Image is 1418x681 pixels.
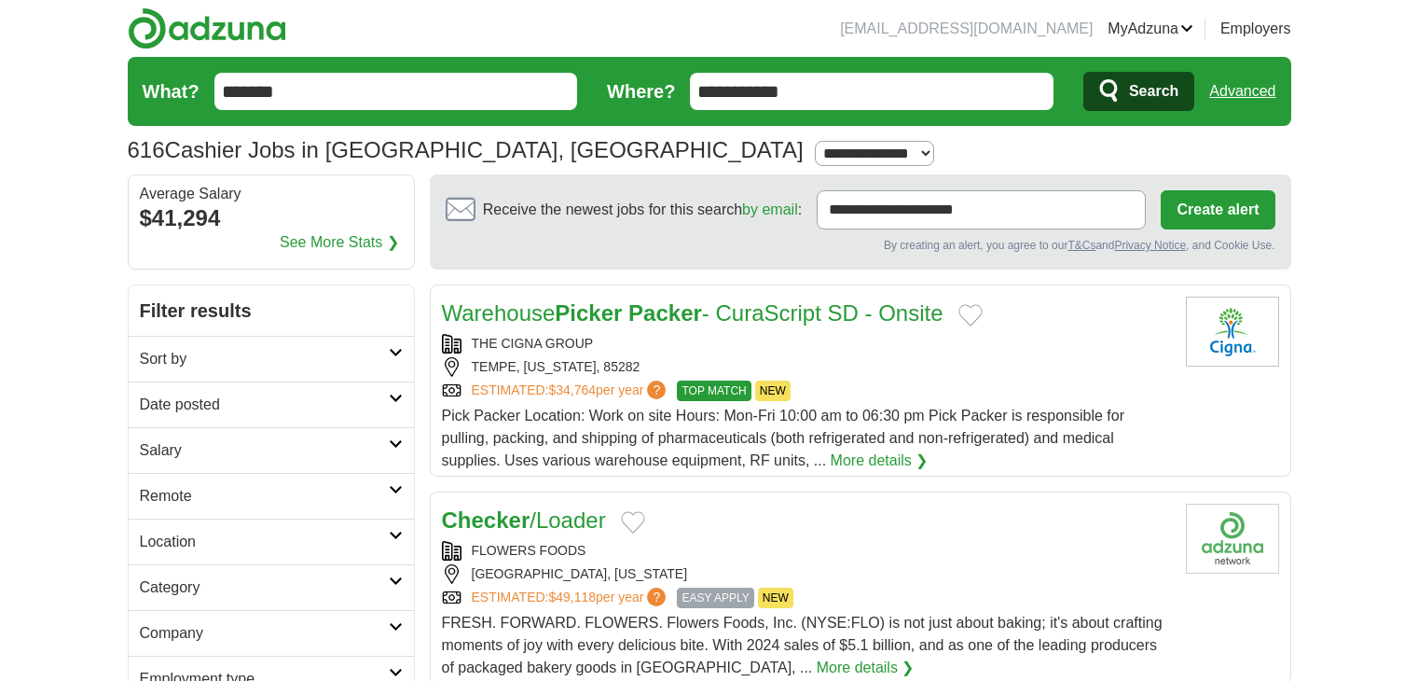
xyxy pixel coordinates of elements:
[140,485,389,507] h2: Remote
[831,450,929,472] a: More details ❯
[817,657,915,679] a: More details ❯
[140,394,389,416] h2: Date posted
[472,381,670,401] a: ESTIMATED:$34,764per year?
[548,382,596,397] span: $34,764
[472,588,670,608] a: ESTIMATED:$49,118per year?
[280,231,399,254] a: See More Stats ❯
[758,588,793,608] span: NEW
[128,137,804,162] h1: Cashier Jobs in [GEOGRAPHIC_DATA], [GEOGRAPHIC_DATA]
[129,473,414,519] a: Remote
[628,300,702,326] strong: Packer
[555,300,622,326] strong: Picker
[442,408,1124,468] span: Pick Packer Location: Work on site Hours: Mon-Fri 10:00 am to 06:30 pm Pick Packer is responsible...
[140,622,389,645] h2: Company
[647,381,666,399] span: ?
[1083,72,1194,111] button: Search
[128,133,165,167] span: 616
[442,564,1171,584] div: [GEOGRAPHIC_DATA], [US_STATE]
[742,202,798,217] a: by email
[840,18,1093,40] li: [EMAIL_ADDRESS][DOMAIN_NAME]
[442,541,1171,561] div: FLOWERS FOODS
[129,336,414,382] a: Sort by
[958,304,983,327] button: Add to favorite jobs
[129,285,414,336] h2: Filter results
[1209,73,1275,110] a: Advanced
[1108,18,1193,40] a: MyAdzuna
[140,439,389,462] h2: Salary
[647,588,666,606] span: ?
[442,507,606,533] a: Checker/Loader
[755,381,791,401] span: NEW
[607,77,675,105] label: Where?
[128,7,286,49] img: Adzuna logo
[1129,73,1178,110] span: Search
[129,427,414,473] a: Salary
[483,199,802,221] span: Receive the newest jobs for this search :
[1186,297,1279,367] img: Cigna logo
[1186,504,1279,574] img: Company logo
[140,577,389,599] h2: Category
[143,77,200,105] label: What?
[140,202,403,235] div: $41,294
[472,336,594,351] a: THE CIGNA GROUP
[442,615,1163,675] span: FRESH. FORWARD. FLOWERS. Flowers Foods, Inc. (NYSE:FLO) is not just about baking; it's about craf...
[129,610,414,656] a: Company
[442,357,1171,377] div: TEMPE, [US_STATE], 85282
[129,564,414,610] a: Category
[442,507,530,533] strong: Checker
[548,590,596,605] span: $49,118
[677,588,753,608] span: EASY APPLY
[129,519,414,564] a: Location
[1114,239,1186,252] a: Privacy Notice
[140,348,389,370] h2: Sort by
[1067,239,1095,252] a: T&Cs
[442,300,943,326] a: WarehousePicker Packer- CuraScript SD - Onsite
[677,381,750,401] span: TOP MATCH
[1161,190,1274,229] button: Create alert
[140,187,403,202] div: Average Salary
[1220,18,1291,40] a: Employers
[140,531,389,553] h2: Location
[129,382,414,427] a: Date posted
[621,511,645,534] button: Add to favorite jobs
[446,237,1275,254] div: By creating an alert, you agree to our and , and Cookie Use.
